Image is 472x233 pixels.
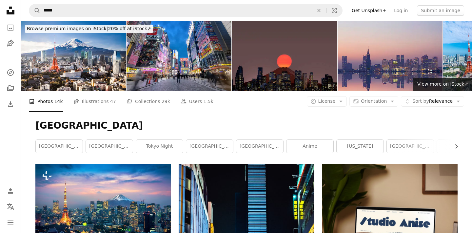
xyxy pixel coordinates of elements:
[136,140,183,153] a: tokyo night
[4,21,17,34] a: Photos
[4,97,17,111] a: Download History
[387,140,434,153] a: [GEOGRAPHIC_DATA]
[162,98,170,105] span: 29k
[307,96,347,107] button: License
[21,21,126,91] img: Mt. Fuji and Tokyo Skyline
[127,91,170,112] a: Collections 29k
[413,78,472,91] a: View more on iStock↗
[29,4,40,17] button: Search Unsplash
[401,96,464,107] button: Sort byRelevance
[390,5,412,16] a: Log in
[4,82,17,95] a: Collections
[186,140,233,153] a: [GEOGRAPHIC_DATA]
[286,140,333,153] a: anime
[361,98,387,104] span: Orientation
[29,4,343,17] form: Find visuals sitewide
[4,200,17,213] button: Language
[86,140,133,153] a: [GEOGRAPHIC_DATA]
[412,98,453,105] span: Relevance
[417,5,464,16] button: Submit an image
[312,4,326,17] button: Clear
[348,5,390,16] a: Get Unsplash+
[181,91,213,112] a: Users 1.5k
[204,98,213,105] span: 1.5k
[27,26,151,31] span: 20% off at iStock ↗
[35,120,458,132] h1: [GEOGRAPHIC_DATA]
[4,216,17,229] button: Menu
[4,66,17,79] a: Explore
[21,21,157,37] a: Browse premium images on iStock|20% off at iStock↗
[35,206,171,212] a: Aerial view of Tokyo cityscape with Fuji mountain in Japan.
[110,98,116,105] span: 47
[318,98,336,104] span: License
[127,21,231,91] img: Busy Night At Akihabara, Tokyo, Japan
[4,37,17,50] a: Illustrations
[417,81,468,87] span: View more on iStock ↗
[27,26,108,31] span: Browse premium images on iStock |
[4,184,17,198] a: Log in / Sign up
[232,21,337,91] img: Japan Tokyo mount fuji. sunset
[450,140,458,153] button: scroll list to the right
[338,21,442,91] img: Tokyo, reflection of Shinjuku business district office towers.
[36,140,83,153] a: [GEOGRAPHIC_DATA]
[337,140,383,153] a: [US_STATE]
[326,4,342,17] button: Visual search
[412,98,429,104] span: Sort by
[349,96,398,107] button: Orientation
[236,140,283,153] a: [GEOGRAPHIC_DATA]
[73,91,116,112] a: Illustrations 47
